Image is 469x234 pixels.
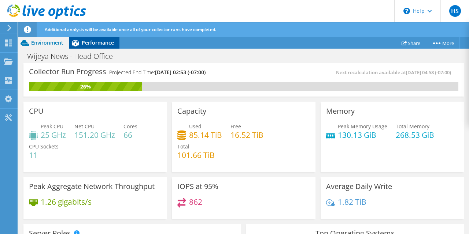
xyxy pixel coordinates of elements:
[189,123,202,130] span: Used
[123,131,137,139] h4: 66
[24,52,124,60] h1: Wijeya News - Head Office
[41,131,66,139] h4: 25 GHz
[406,69,451,76] span: [DATE] 04:58 (-07:00)
[29,151,59,159] h4: 11
[109,68,206,76] h4: Projected End Time:
[326,107,355,115] h3: Memory
[82,39,114,46] span: Performance
[31,39,63,46] span: Environment
[177,143,189,150] span: Total
[177,182,218,190] h3: IOPS at 95%
[338,198,366,206] h4: 1.82 TiB
[155,69,206,76] span: [DATE] 02:53 (-07:00)
[396,131,434,139] h4: 268.53 GiB
[338,131,387,139] h4: 130.13 GiB
[74,123,95,130] span: Net CPU
[326,182,392,190] h3: Average Daily Write
[230,123,241,130] span: Free
[29,83,142,91] div: 26%
[177,151,215,159] h4: 101.66 TiB
[29,182,155,190] h3: Peak Aggregate Network Throughput
[336,69,455,76] span: Next recalculation available at
[41,123,63,130] span: Peak CPU
[189,131,222,139] h4: 85.14 TiB
[29,143,59,150] span: CPU Sockets
[338,123,387,130] span: Peak Memory Usage
[123,123,137,130] span: Cores
[426,37,460,49] a: More
[45,26,216,33] span: Additional analysis will be available once all of your collector runs have completed.
[29,107,44,115] h3: CPU
[396,123,429,130] span: Total Memory
[189,198,202,206] h4: 862
[177,107,206,115] h3: Capacity
[230,131,263,139] h4: 16.52 TiB
[396,37,426,49] a: Share
[74,131,115,139] h4: 151.20 GHz
[41,198,92,206] h4: 1.26 gigabits/s
[403,8,410,14] svg: \n
[449,5,461,17] span: HS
